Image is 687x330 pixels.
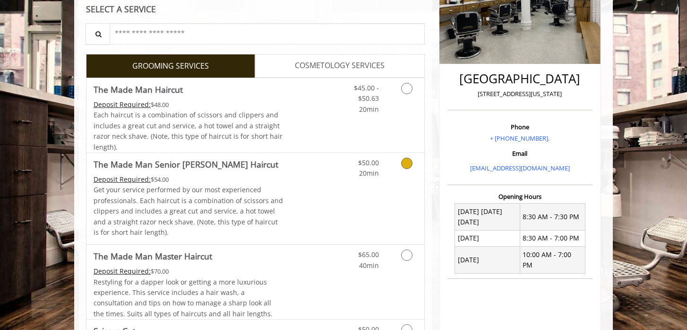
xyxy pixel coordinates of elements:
span: $65.00 [358,250,379,259]
span: This service needs some Advance to be paid before we block your appointment [94,267,151,276]
span: This service needs some Advance to be paid before we block your appointment [94,100,151,109]
span: 40min [359,261,379,270]
p: [STREET_ADDRESS][US_STATE] [450,89,590,99]
td: 10:00 AM - 7:00 PM [520,247,585,274]
h3: Phone [450,124,590,130]
h2: [GEOGRAPHIC_DATA] [450,72,590,86]
td: [DATE] [455,230,520,246]
td: 8:30 AM - 7:00 PM [520,230,585,246]
span: This service needs some Advance to be paid before we block your appointment [94,175,151,184]
b: The Made Man Master Haircut [94,250,212,263]
span: GROOMING SERVICES [132,60,209,72]
td: [DATE] [455,247,520,274]
td: [DATE] [DATE] [DATE] [455,204,520,231]
span: Each haircut is a combination of scissors and clippers and includes a great cut and service, a ho... [94,110,283,151]
div: $70.00 [94,266,283,276]
b: The Made Man Haircut [94,83,183,96]
a: [EMAIL_ADDRESS][DOMAIN_NAME] [470,164,570,172]
span: $50.00 [358,158,379,167]
div: SELECT A SERVICE [86,5,425,14]
span: $45.00 - $50.63 [354,83,379,103]
h3: Email [450,150,590,157]
div: $48.00 [94,99,283,110]
h3: Opening Hours [447,193,593,200]
span: COSMETOLOGY SERVICES [295,60,385,72]
span: 20min [359,169,379,178]
div: $54.00 [94,174,283,185]
td: 8:30 AM - 7:30 PM [520,204,585,231]
span: Restyling for a dapper look or getting a more luxurious experience. This service includes a hair ... [94,277,273,318]
span: 20min [359,105,379,114]
a: + [PHONE_NUMBER]. [490,134,550,143]
b: The Made Man Senior [PERSON_NAME] Haircut [94,158,278,171]
button: Service Search [86,23,110,45]
p: Get your service performed by our most experienced professionals. Each haircut is a combination o... [94,185,283,238]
